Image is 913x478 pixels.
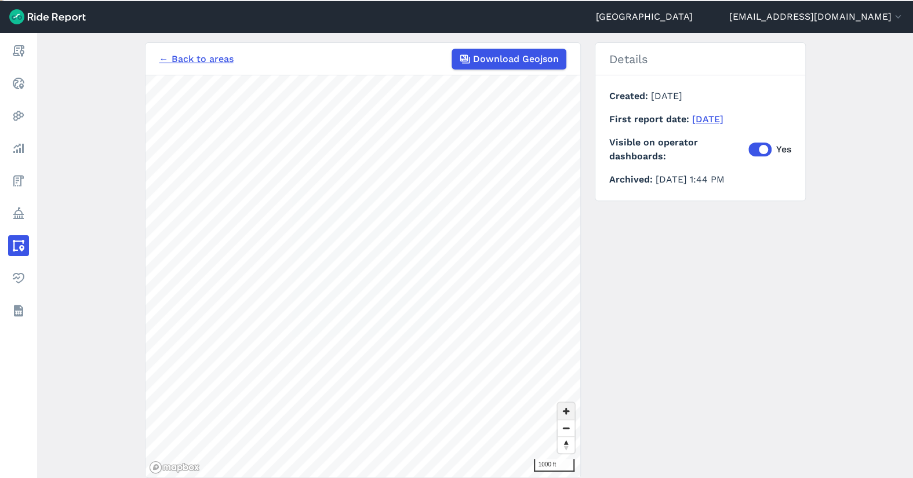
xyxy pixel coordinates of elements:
a: Analyze [8,138,29,159]
button: Zoom in [558,403,574,419]
a: Health [8,268,29,289]
button: Zoom out [558,419,574,436]
a: Policy [8,203,29,224]
img: Ride Report [9,9,86,24]
a: Heatmaps [8,105,29,126]
span: First report date [609,114,692,125]
div: 1000 ft [534,459,574,472]
a: Report [8,41,29,61]
a: [DATE] [692,114,723,125]
a: Realtime [8,73,29,94]
button: Reset bearing to north [558,436,574,453]
button: Download Geojson [452,49,566,70]
a: Areas [8,235,29,256]
h2: Details [595,43,805,75]
canvas: Map [146,75,580,477]
span: Created [609,90,651,101]
button: [EMAIL_ADDRESS][DOMAIN_NAME] [729,10,904,24]
span: [DATE] [651,90,682,101]
span: Archived [609,174,656,185]
a: Datasets [8,300,29,321]
a: [GEOGRAPHIC_DATA] [596,10,693,24]
span: Visible on operator dashboards [609,136,748,163]
a: ← Back to areas [159,52,234,66]
label: Yes [748,143,791,156]
a: Fees [8,170,29,191]
span: [DATE] 1:44 PM [656,174,725,185]
a: Mapbox logo [149,461,200,474]
span: Download Geojson [473,52,559,66]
